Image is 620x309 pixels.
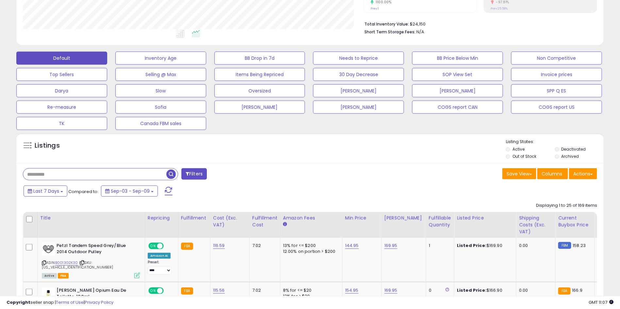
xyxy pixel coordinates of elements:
[181,215,208,221] div: Fulfillment
[115,117,206,130] button: Canada FBM sales
[57,287,136,301] b: [PERSON_NAME] Opium Eau De Toilette, 100ml
[511,84,602,97] button: SPP Q ES
[429,287,449,293] div: 0
[33,188,59,194] span: Last 7 Days
[181,287,193,295] small: FBA
[68,188,98,195] span: Compared to:
[283,221,287,227] small: Amazon Fees.
[345,215,379,221] div: Min Price
[111,188,150,194] span: Sep-03 - Sep-09
[252,287,275,293] div: 7.02
[181,168,207,180] button: Filters
[412,52,503,65] button: BB Price Below Min
[573,242,586,249] span: 158.23
[252,243,275,249] div: 7.02
[16,117,107,130] button: TK
[115,52,206,65] button: Inventory Age
[101,186,158,197] button: Sep-03 - Sep-09
[561,146,586,152] label: Deactivated
[384,287,397,294] a: 169.95
[283,243,337,249] div: 13% for <= $200
[519,287,550,293] div: 0.00
[149,243,157,249] span: ON
[252,215,277,228] div: Fulfillment Cost
[283,287,337,293] div: 8% for <= $20
[313,84,404,97] button: [PERSON_NAME]
[457,215,513,221] div: Listed Price
[163,243,173,249] span: OFF
[364,29,415,35] b: Short Term Storage Fees:
[42,260,113,270] span: | SKU: [US_VEHICLE_IDENTIFICATION_NUMBER]
[181,243,193,250] small: FBA
[42,287,55,301] img: 31GjCBH90xL._SL40_.jpg
[42,243,140,278] div: ASIN:
[115,101,206,114] button: Sofia
[457,287,487,293] b: Listed Price:
[115,84,206,97] button: Slow
[558,215,592,228] div: Current Buybox Price
[58,273,69,279] span: FBA
[502,168,536,179] button: Save View
[313,68,404,81] button: 30 Day Decrease
[56,299,84,305] a: Terms of Use
[537,168,568,179] button: Columns
[491,7,508,10] small: Prev: 25.58%
[506,139,604,145] p: Listing States:
[412,101,503,114] button: COGS report CAN
[16,52,107,65] button: Default
[148,260,173,274] div: Preset:
[412,84,503,97] button: [PERSON_NAME]
[384,242,397,249] a: 169.95
[511,52,602,65] button: Non Competitive
[35,141,60,150] h5: Listings
[214,84,305,97] button: Oversized
[283,249,337,254] div: 12.00% on portion > $200
[364,21,409,27] b: Total Inventory Value:
[416,29,424,35] span: N/A
[313,52,404,65] button: Needs to Reprice
[163,288,173,294] span: OFF
[42,243,55,256] img: 31gGg+bpauL._SL40_.jpg
[149,288,157,294] span: ON
[371,7,379,10] small: Prev: 1
[513,146,525,152] label: Active
[511,68,602,81] button: Invoice prices
[569,168,597,179] button: Actions
[283,293,337,299] div: 13% for > $20
[313,101,404,114] button: [PERSON_NAME]
[24,186,67,197] button: Last 7 Days
[429,215,451,228] div: Fulfillable Quantity
[561,154,579,159] label: Archived
[457,242,487,249] b: Listed Price:
[345,287,359,294] a: 154.95
[283,215,340,221] div: Amazon Fees
[213,242,225,249] a: 116.59
[148,253,171,259] div: Amazon AI
[457,243,511,249] div: $169.90
[7,299,30,305] strong: Copyright
[513,154,537,159] label: Out of Stock
[213,215,247,228] div: Cost (Exc. VAT)
[57,243,136,256] b: Petzl Tandem Speed Grey/Blue 2014 Outdoor Pulley
[384,215,423,221] div: [PERSON_NAME]
[589,299,613,305] span: 2025-09-17 11:07 GMT
[536,203,597,209] div: Displaying 1 to 25 of 169 items
[16,84,107,97] button: Darya
[40,215,142,221] div: Title
[7,300,113,306] div: seller snap | |
[429,243,449,249] div: 1
[412,68,503,81] button: SOP View Set
[213,287,225,294] a: 115.56
[364,20,592,27] li: $24,150
[519,215,553,235] div: Shipping Costs (Exc. VAT)
[542,171,562,177] span: Columns
[85,299,113,305] a: Privacy Policy
[115,68,206,81] button: Selling @ Max
[558,242,571,249] small: FBM
[148,215,176,221] div: Repricing
[457,287,511,293] div: $166.90
[55,260,78,266] a: B0013G2K30
[16,101,107,114] button: Re-measure
[42,273,57,279] span: All listings currently available for purchase on Amazon
[519,243,550,249] div: 0.00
